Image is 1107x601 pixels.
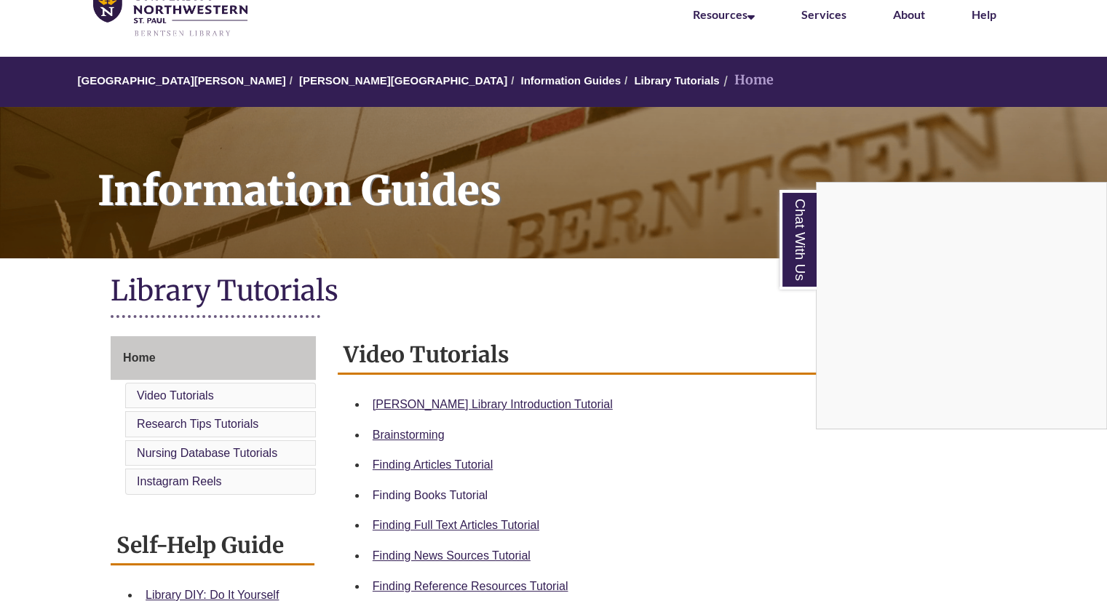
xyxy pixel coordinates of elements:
[779,190,817,290] a: Chat With Us
[817,183,1106,429] iframe: Chat Widget
[893,7,925,21] a: About
[972,7,996,21] a: Help
[693,7,755,21] a: Resources
[816,182,1107,429] div: Chat With Us
[801,7,846,21] a: Services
